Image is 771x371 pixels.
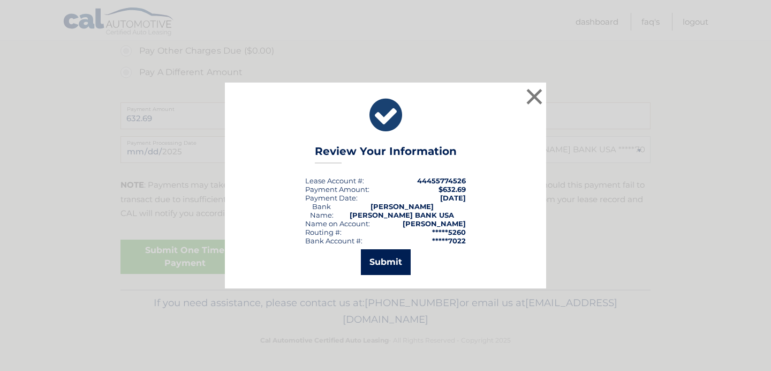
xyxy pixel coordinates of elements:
[361,249,411,275] button: Submit
[403,219,466,228] strong: [PERSON_NAME]
[305,194,356,202] span: Payment Date
[305,219,370,228] div: Name on Account:
[305,176,364,185] div: Lease Account #:
[315,145,457,164] h3: Review Your Information
[305,202,338,219] div: Bank Name:
[305,236,362,245] div: Bank Account #:
[305,228,342,236] div: Routing #:
[305,185,369,194] div: Payment Amount:
[439,185,466,194] span: $632.69
[305,194,358,202] div: :
[440,194,466,202] span: [DATE]
[417,176,466,185] strong: 44455774526
[350,202,454,219] strong: [PERSON_NAME] [PERSON_NAME] BANK USA
[524,86,545,107] button: ×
